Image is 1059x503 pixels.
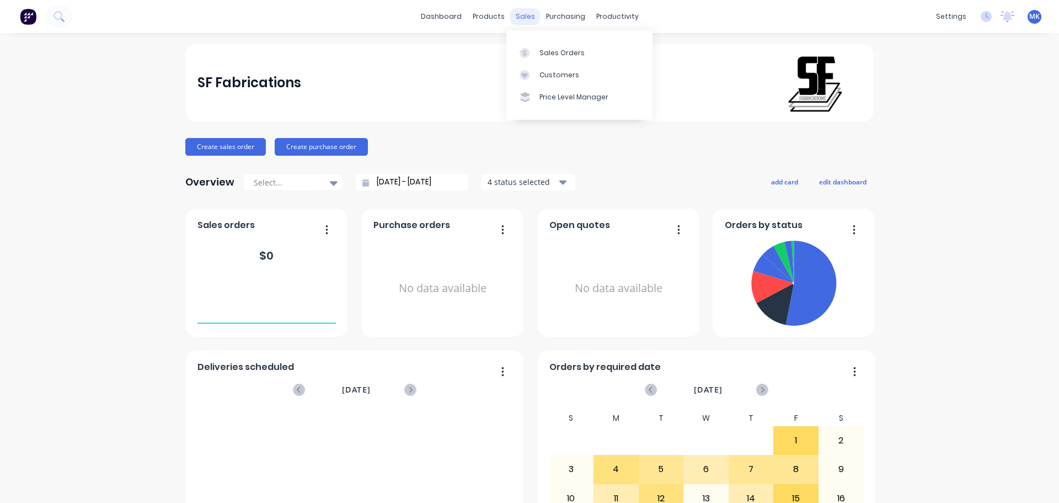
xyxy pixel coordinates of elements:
div: S [549,410,594,426]
div: 4 status selected [488,176,557,188]
button: 4 status selected [482,174,575,190]
div: sales [510,8,541,25]
div: 3 [549,456,593,483]
div: 2 [819,427,863,454]
div: Overview [185,171,234,193]
img: Factory [20,8,36,25]
div: purchasing [541,8,591,25]
span: Open quotes [549,219,610,232]
div: 7 [729,456,773,483]
span: Orders by status [725,219,803,232]
div: 4 [594,456,638,483]
div: 5 [639,456,683,483]
a: Customers [506,64,652,86]
span: Orders by required date [549,361,661,374]
div: 8 [774,456,818,483]
div: No data available [549,236,688,341]
div: F [773,410,819,426]
span: Sales orders [197,219,255,232]
div: Sales Orders [539,48,585,58]
span: Purchase orders [373,219,450,232]
div: Price Level Manager [539,92,608,102]
div: No data available [373,236,512,341]
button: Create purchase order [275,138,368,156]
div: T [639,410,684,426]
div: 1 [774,427,818,454]
button: edit dashboard [812,174,874,189]
div: M [593,410,639,426]
div: 6 [684,456,728,483]
span: [DATE] [694,384,723,396]
div: settings [930,8,972,25]
a: Price Level Manager [506,86,652,108]
span: MK [1029,12,1040,22]
div: $ 0 [259,247,274,264]
div: Customers [539,70,579,80]
div: W [683,410,729,426]
div: productivity [591,8,644,25]
div: products [467,8,510,25]
button: Create sales order [185,138,266,156]
div: S [819,410,864,426]
a: dashboard [415,8,467,25]
span: [DATE] [342,384,371,396]
img: SF Fabrications [784,53,847,113]
a: Sales Orders [506,41,652,63]
div: SF Fabrications [197,72,301,94]
div: T [729,410,774,426]
div: 9 [819,456,863,483]
button: add card [764,174,805,189]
